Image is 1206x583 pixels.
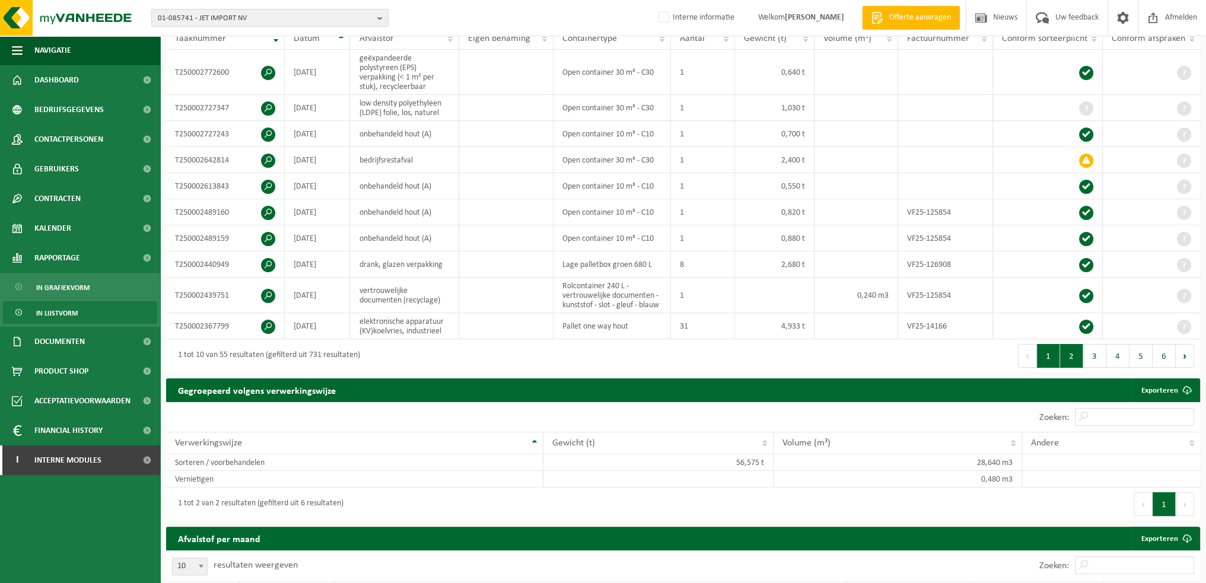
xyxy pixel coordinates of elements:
[886,12,954,24] span: Offerte aanvragen
[1176,492,1194,516] button: Next
[166,121,285,147] td: T250002727243
[1039,561,1069,571] label: Zoeken:
[166,378,348,402] h2: Gegroepeerd volgens verwerkingswijze
[350,50,459,95] td: geëxpandeerde polystyreen (EPS) verpakking (< 1 m² per stuk), recycleerbaar
[553,121,670,147] td: Open container 10 m³ - C10
[671,251,736,278] td: 8
[285,147,350,173] td: [DATE]
[898,199,993,225] td: VF25-125854
[294,34,320,43] span: Datum
[285,50,350,95] td: [DATE]
[735,50,814,95] td: 0,640 t
[34,416,103,445] span: Financial History
[3,276,157,298] a: In grafiekvorm
[285,121,350,147] td: [DATE]
[166,95,285,121] td: T250002727347
[34,386,131,416] span: Acceptatievoorwaarden
[151,9,389,27] button: 01-085741 - JET IMPORT NV
[671,95,736,121] td: 1
[735,121,814,147] td: 0,700 t
[34,184,81,214] span: Contracten
[774,471,1022,488] td: 0,480 m3
[1129,344,1153,368] button: 5
[553,278,670,313] td: Rolcontainer 240 L - vertrouwelijke documenten - kunststof - slot - gleuf - blauw
[350,147,459,173] td: bedrijfsrestafval
[671,278,736,313] td: 1
[1153,492,1176,516] button: 1
[671,225,736,251] td: 1
[468,34,530,43] span: Eigen benaming
[553,199,670,225] td: Open container 10 m³ - C10
[350,121,459,147] td: onbehandeld hout (A)
[350,173,459,199] td: onbehandeld hout (A)
[214,560,298,570] label: resultaten weergeven
[350,225,459,251] td: onbehandeld hout (A)
[166,147,285,173] td: T250002642814
[1060,344,1083,368] button: 2
[1132,527,1199,550] a: Exporteren
[782,438,830,448] span: Volume (m³)
[735,225,814,251] td: 0,880 t
[285,225,350,251] td: [DATE]
[166,471,543,488] td: Vernietigen
[1037,344,1060,368] button: 1
[785,13,844,22] strong: [PERSON_NAME]
[1132,378,1199,402] a: Exporteren
[34,95,104,125] span: Bedrijfsgegevens
[172,345,360,367] div: 1 tot 10 van 55 resultaten (gefilterd uit 731 resultaten)
[671,147,736,173] td: 1
[166,278,285,313] td: T250002439751
[671,121,736,147] td: 1
[898,225,993,251] td: VF25-125854
[350,313,459,339] td: elektronische apparatuur (KV)koelvries, industrieel
[735,173,814,199] td: 0,550 t
[553,313,670,339] td: Pallet one way hout
[862,6,960,30] a: Offerte aanvragen
[34,125,103,154] span: Contactpersonen
[1002,34,1087,43] span: Conform sorteerplicht
[735,313,814,339] td: 4,933 t
[1176,344,1194,368] button: Next
[34,327,85,356] span: Documenten
[36,276,90,299] span: In grafiekvorm
[166,173,285,199] td: T250002613843
[1018,344,1037,368] button: Previous
[735,199,814,225] td: 0,820 t
[285,251,350,278] td: [DATE]
[562,34,617,43] span: Containertype
[12,445,23,475] span: I
[735,147,814,173] td: 2,400 t
[898,278,993,313] td: VF25-125854
[166,251,285,278] td: T250002440949
[34,154,79,184] span: Gebruikers
[1153,344,1176,368] button: 6
[671,173,736,199] td: 1
[34,214,71,243] span: Kalender
[350,278,459,313] td: vertrouwelijke documenten (recyclage)
[285,173,350,199] td: [DATE]
[166,454,543,471] td: Sorteren / voorbehandelen
[359,34,393,43] span: Afvalstof
[553,173,670,199] td: Open container 10 m³ - C10
[553,50,670,95] td: Open container 30 m³ - C30
[553,147,670,173] td: Open container 30 m³ - C30
[1134,492,1153,516] button: Previous
[1039,413,1069,422] label: Zoeken:
[774,454,1022,471] td: 28,640 m3
[671,313,736,339] td: 31
[350,95,459,121] td: low density polyethyleen (LDPE) folie, los, naturel
[1112,34,1185,43] span: Conform afspraken
[898,251,993,278] td: VF25-126908
[34,36,71,65] span: Navigatie
[34,356,88,386] span: Product Shop
[172,557,208,575] span: 10
[735,95,814,121] td: 1,030 t
[285,199,350,225] td: [DATE]
[166,50,285,95] td: T250002772600
[656,9,734,27] label: Interne informatie
[1083,344,1106,368] button: 3
[166,199,285,225] td: T250002489160
[553,95,670,121] td: Open container 30 m³ - C30
[172,493,343,515] div: 1 tot 2 van 2 resultaten (gefilterd uit 6 resultaten)
[175,34,226,43] span: Taaknummer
